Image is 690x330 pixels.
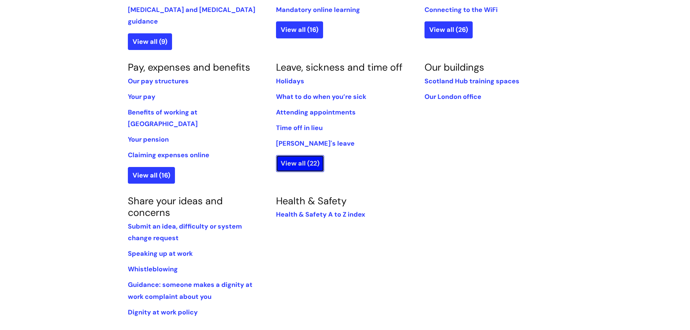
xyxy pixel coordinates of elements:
a: Attending appointments [276,108,356,117]
a: Connecting to the WiFi [425,5,498,14]
a: [MEDICAL_DATA] and [MEDICAL_DATA] guidance [128,5,255,26]
a: Time off in lieu [276,124,323,132]
a: View all (9) [128,33,172,50]
a: Our pay structures [128,77,189,85]
a: Submit an idea, difficulty or system change request [128,222,242,242]
a: Speaking up at work [128,249,193,258]
a: Benefits of working at [GEOGRAPHIC_DATA] [128,108,198,128]
a: Health & Safety [276,195,347,207]
a: Scotland Hub training spaces [425,77,519,85]
a: Mandatory online learning [276,5,360,14]
a: Your pension [128,135,169,144]
a: Our buildings [425,61,484,74]
a: Claiming expenses online [128,151,209,159]
a: Health & Safety A to Z index [276,210,365,219]
a: Guidance: someone makes a dignity at work complaint about you [128,280,252,301]
a: Holidays [276,77,304,85]
a: View all (16) [276,21,323,38]
a: Whistleblowing [128,265,178,273]
a: Dignity at work policy [128,308,198,317]
a: View all (22) [276,155,324,172]
a: View all (26) [425,21,473,38]
a: Share your ideas and concerns [128,195,223,219]
a: Your pay [128,92,155,101]
a: Leave, sickness and time off [276,61,402,74]
a: View all (16) [128,167,175,184]
a: [PERSON_NAME]'s leave [276,139,355,148]
a: What to do when you’re sick [276,92,366,101]
a: Our London office [425,92,481,101]
a: Pay, expenses and benefits [128,61,250,74]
